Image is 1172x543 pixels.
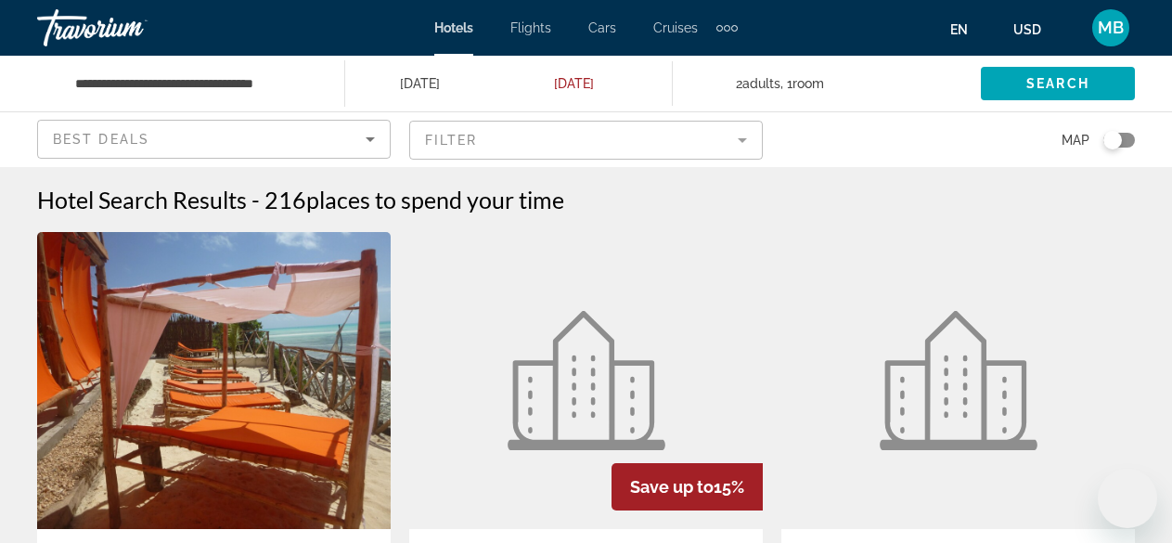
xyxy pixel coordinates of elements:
[1013,22,1041,37] span: USD
[37,4,223,52] a: Travorium
[1087,8,1135,47] button: User Menu
[1098,469,1157,528] iframe: Button to launch messaging window
[1089,132,1135,149] button: Toggle map
[508,311,665,450] img: Hotel image
[588,20,616,35] a: Cars
[736,71,780,97] span: 2
[251,186,260,213] span: -
[37,232,391,529] img: Hotel image
[434,20,473,35] a: Hotels
[981,67,1135,100] button: Search
[53,132,149,147] span: Best Deals
[673,56,981,111] button: Travelers: 2 adults, 0 children
[37,186,247,213] h1: Hotel Search Results
[1062,127,1089,153] span: Map
[781,232,1135,529] a: Hotel image
[612,463,763,511] div: 15%
[880,311,1037,450] img: Hotel image
[264,186,564,213] h2: 216
[653,20,698,35] a: Cruises
[510,20,551,35] a: Flights
[780,71,824,97] span: , 1
[53,128,375,150] mat-select: Sort by
[792,76,824,91] span: Room
[950,16,985,43] button: Change language
[409,120,763,161] button: Filter
[1026,76,1089,91] span: Search
[716,13,738,43] button: Extra navigation items
[306,186,564,213] span: places to spend your time
[1013,16,1059,43] button: Change currency
[950,22,968,37] span: en
[1098,19,1124,37] span: MB
[742,76,780,91] span: Adults
[409,232,763,529] a: Hotel image
[345,56,672,111] button: Check-in date: Oct 19, 2025 Check-out date: Oct 26, 2025
[630,477,714,497] span: Save up to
